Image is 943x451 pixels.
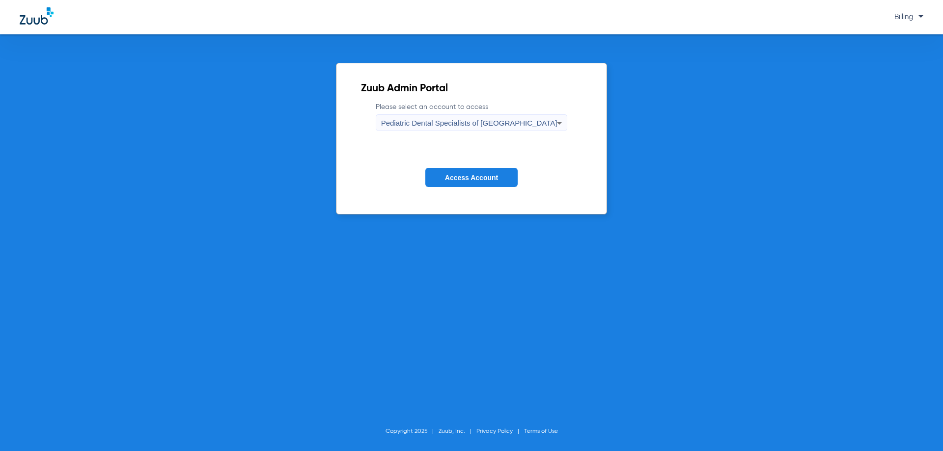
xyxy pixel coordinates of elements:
[386,426,439,436] li: Copyright 2025
[376,102,568,131] label: Please select an account to access
[524,428,558,434] a: Terms of Use
[20,7,54,25] img: Zuub Logo
[425,168,518,187] button: Access Account
[894,13,923,21] span: Billing
[381,119,557,127] span: Pediatric Dental Specialists of [GEOGRAPHIC_DATA]
[476,428,513,434] a: Privacy Policy
[445,174,498,182] span: Access Account
[361,84,582,94] h2: Zuub Admin Portal
[439,426,476,436] li: Zuub, Inc.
